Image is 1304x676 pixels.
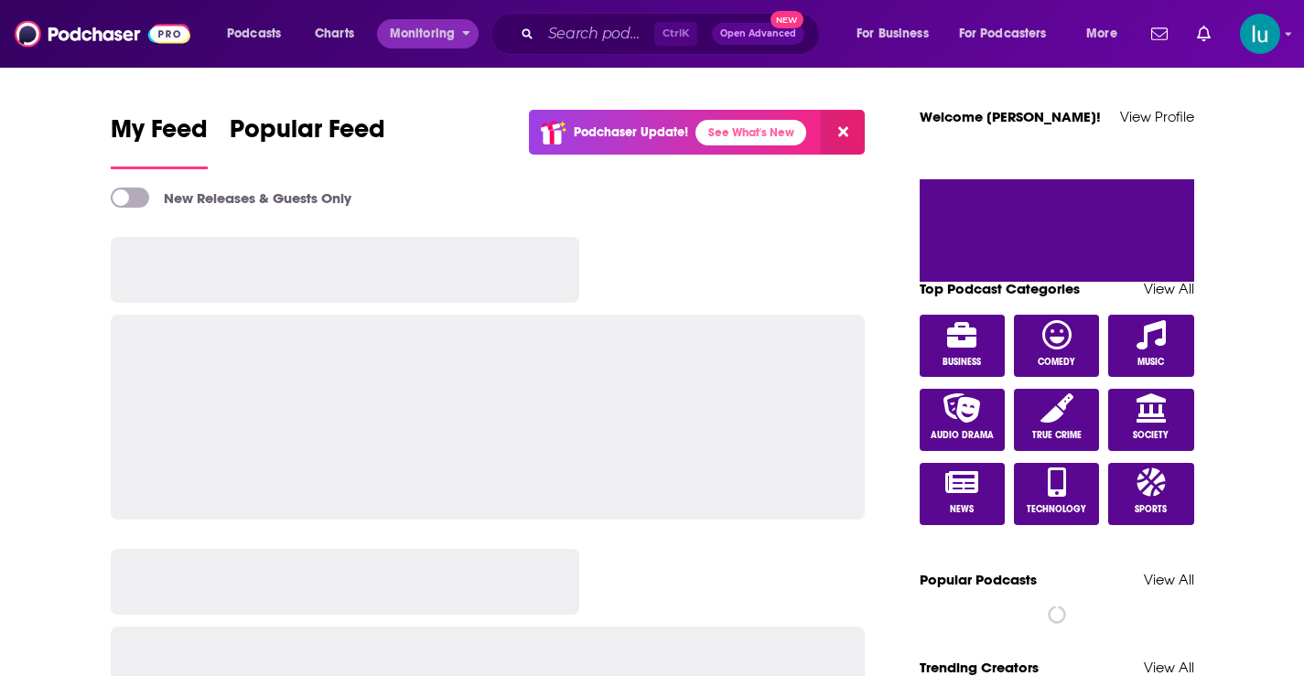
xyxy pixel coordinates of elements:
span: For Podcasters [959,21,1047,47]
a: Sports [1108,463,1194,525]
span: For Business [857,21,929,47]
button: open menu [844,19,952,48]
span: Logged in as lusodano [1240,14,1280,54]
a: True Crime [1014,389,1100,451]
span: News [950,504,974,515]
span: Music [1137,357,1164,368]
a: Technology [1014,463,1100,525]
a: Popular Feed [230,113,385,169]
img: User Profile [1240,14,1280,54]
a: Charts [303,19,365,48]
span: New [771,11,803,28]
span: Podcasts [227,21,281,47]
a: Music [1108,315,1194,377]
span: Charts [315,21,354,47]
a: Society [1108,389,1194,451]
button: open menu [377,19,479,48]
span: Society [1133,430,1169,441]
button: open menu [947,19,1073,48]
span: True Crime [1032,430,1082,441]
a: View All [1144,659,1194,676]
button: open menu [214,19,305,48]
span: Technology [1027,504,1086,515]
button: Open AdvancedNew [712,23,804,45]
a: View Profile [1120,108,1194,125]
a: Business [920,315,1006,377]
a: Popular Podcasts [920,571,1037,588]
a: New Releases & Guests Only [111,188,351,208]
a: News [920,463,1006,525]
a: Welcome [PERSON_NAME]! [920,108,1101,125]
div: Search podcasts, credits, & more... [508,13,837,55]
span: More [1086,21,1117,47]
span: Business [943,357,981,368]
a: My Feed [111,113,208,169]
a: Show notifications dropdown [1144,18,1175,49]
a: Top Podcast Categories [920,280,1080,297]
a: View All [1144,280,1194,297]
span: My Feed [111,113,208,156]
img: Podchaser - Follow, Share and Rate Podcasts [15,16,190,51]
a: View All [1144,571,1194,588]
a: Show notifications dropdown [1190,18,1218,49]
span: Open Advanced [720,29,796,38]
span: Ctrl K [654,22,697,46]
a: Audio Drama [920,389,1006,451]
span: Audio Drama [931,430,994,441]
span: Comedy [1038,357,1075,368]
p: Podchaser Update! [574,124,688,140]
span: Popular Feed [230,113,385,156]
a: Comedy [1014,315,1100,377]
button: Show profile menu [1240,14,1280,54]
a: See What's New [695,120,806,145]
button: open menu [1073,19,1140,48]
span: Sports [1135,504,1167,515]
input: Search podcasts, credits, & more... [541,19,654,48]
a: Trending Creators [920,659,1039,676]
span: Monitoring [390,21,455,47]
